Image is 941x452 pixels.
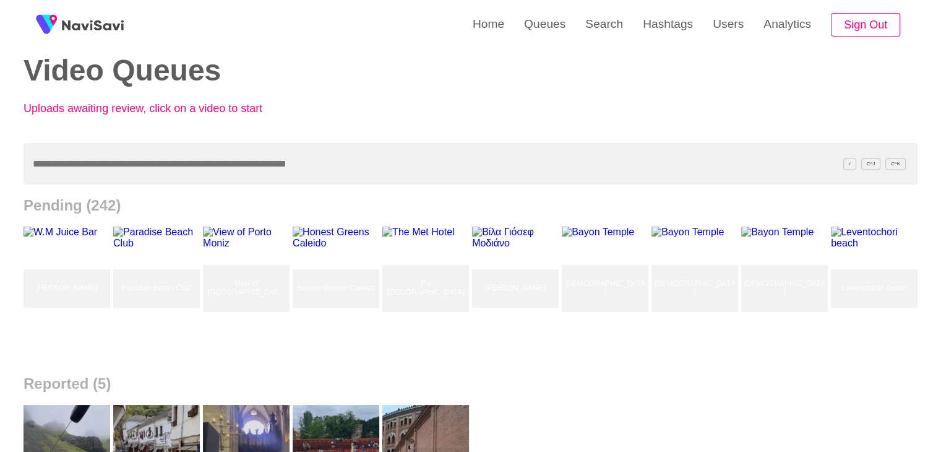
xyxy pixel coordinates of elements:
a: Honest Greens CaleidoHonest Greens Caleido [293,227,382,350]
a: The [GEOGRAPHIC_DATA]The Met Hotel [382,227,472,350]
img: fireSpot [31,9,62,40]
h2: Reported (5) [24,375,917,393]
a: [PERSON_NAME]Βίλα Γιόσεφ Μοδιάνο [472,227,562,350]
span: C^K [885,158,906,170]
h2: Pending (242) [24,197,917,214]
a: [DEMOGRAPHIC_DATA]Bayon Temple [741,227,831,350]
a: [DEMOGRAPHIC_DATA]Bayon Temple [562,227,651,350]
a: [DEMOGRAPHIC_DATA]Bayon Temple [651,227,741,350]
img: fireSpot [62,19,124,31]
p: Uploads awaiting review, click on a video to start [24,102,296,115]
span: C^J [861,158,881,170]
a: Leventochori beachLeventochori beach [831,227,921,350]
h2: Video Queues [24,54,452,87]
button: Sign Out [831,13,900,37]
a: Paradise Beach ClubParadise Beach Club [113,227,203,350]
span: / [843,158,856,170]
a: View of [GEOGRAPHIC_DATA][PERSON_NAME]View of Porto Moniz [203,227,293,350]
a: [PERSON_NAME]W.M Juice Bar [24,227,113,350]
